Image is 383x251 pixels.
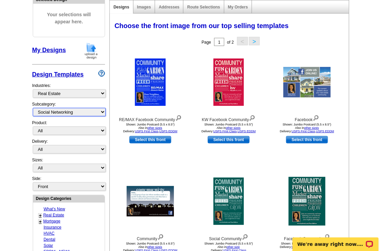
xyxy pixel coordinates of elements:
div: Shown: Block Postcard (6.125 x 8.25") Delivery: , [270,242,344,249]
span: Also in [295,126,319,130]
span: Page [202,40,211,45]
button: > [249,37,260,45]
a: Insurance [44,225,61,230]
span: Your selections will appear here. [38,4,100,32]
a: Dental [44,237,55,242]
a: + [39,219,42,224]
div: Side: [32,176,105,191]
a: USPS First Class [292,130,315,133]
img: upload-design [82,42,100,60]
span: Choose the front image from our top selling templates [114,22,289,29]
div: Product: [32,120,105,138]
a: use this design [208,136,250,143]
img: design-wizard-help-icon.png [98,70,105,77]
a: other sizes [148,126,162,130]
div: Social Community [191,233,266,242]
img: view design details [313,114,319,121]
div: Industries: [32,79,105,101]
img: view design details [175,114,182,121]
a: Solar [44,243,53,248]
img: Facebook [283,67,331,97]
a: Route Selections [187,5,220,9]
button: < [237,37,248,45]
a: Addresses [159,5,179,9]
img: view design details [249,114,255,121]
div: Shown: Jumbo Postcard (5.5 x 8.5") Delivery: , [113,123,187,133]
div: Facebook Community [270,233,344,242]
div: Community [113,233,187,242]
a: Design Templates [32,71,84,78]
span: Also in [138,126,162,130]
a: USPS First Class [135,130,159,133]
img: KW Facebook Community [213,59,244,106]
img: view design details [242,233,248,240]
a: other sizes [226,126,241,130]
a: My Orders [228,5,248,9]
span: Also in [217,126,241,130]
img: Facebook Community [289,177,326,226]
a: USPS EDDM [316,130,334,133]
a: USPS EDDM [238,130,256,133]
img: view design details [157,233,164,240]
div: Design Categories [33,195,105,202]
div: Shown: Jumbo Postcard (5.5 x 8.5") Delivery: , [270,123,344,133]
a: What's New [44,207,65,211]
a: other sizes [304,126,319,130]
a: other sizes [148,245,162,249]
span: Also in [218,245,240,249]
a: My Designs [32,47,66,53]
a: Mortgage [43,219,60,224]
a: use this design [129,136,171,143]
a: Designs [113,5,129,9]
div: RE/MAX Facebook Community [113,114,187,123]
iframe: LiveChat chat widget [288,230,383,251]
div: Facebook [270,114,344,123]
a: other size [227,245,240,249]
div: Shown: Jumbo Postcard (5.5 x 8.5") Delivery: , [191,123,266,133]
div: Subcategory: [32,101,105,120]
a: USPS EDDM [159,130,178,133]
a: USPS First Class [213,130,237,133]
img: Social Community [213,178,244,225]
a: + [39,213,42,218]
span: Also in [138,245,162,249]
div: Sizes: [32,157,105,176]
div: Delivery: [32,138,105,157]
span: of 2 [227,40,234,45]
div: KW Facebook Community [191,114,266,123]
img: Community [127,186,174,216]
a: Images [137,5,151,9]
img: RE/MAX Facebook Community [135,59,166,106]
a: Real Estate [43,213,64,218]
a: HVAC [44,231,54,236]
a: use this design [286,136,328,143]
